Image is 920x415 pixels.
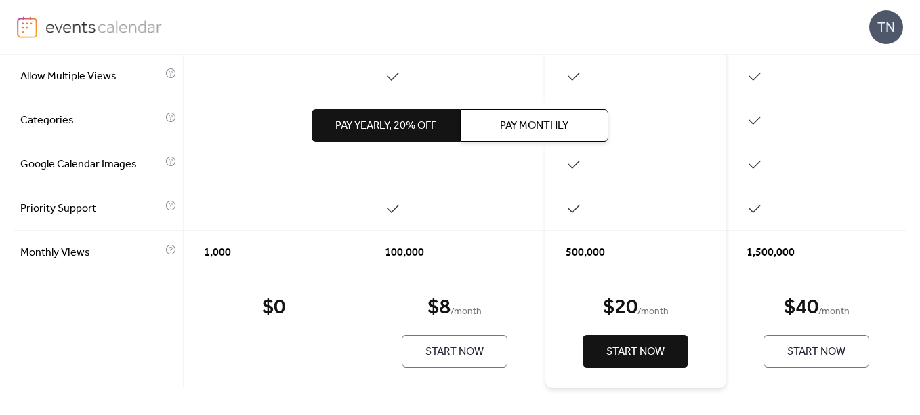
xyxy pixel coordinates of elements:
div: TN [869,10,903,44]
span: Pay Yearly, 20% off [335,118,436,134]
span: Allow Multiple Views [20,68,162,85]
span: 1,000 [204,245,231,261]
button: Start Now [764,335,869,368]
span: Google Calendar Images [20,157,162,173]
div: $ 8 [427,294,451,321]
button: Start Now [583,335,688,368]
span: / month [818,304,850,320]
div: $ 0 [262,294,285,321]
span: 500,000 [566,245,605,261]
button: Pay Yearly, 20% off [312,109,460,142]
span: / month [451,304,482,320]
img: logo [17,16,37,38]
div: $ 20 [603,294,637,321]
button: Pay Monthly [460,109,608,142]
button: Start Now [402,335,507,368]
div: $ 40 [784,294,818,321]
span: 1,500,000 [747,245,795,261]
span: 100,000 [385,245,424,261]
span: Start Now [425,344,484,360]
span: Start Now [787,344,845,360]
span: Pay Monthly [500,118,568,134]
span: Start Now [606,344,665,360]
span: Categories [20,113,162,129]
span: / month [637,304,669,320]
span: Monthly Views [20,245,162,261]
img: logo-type [45,16,163,37]
span: Priority Support [20,201,162,217]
